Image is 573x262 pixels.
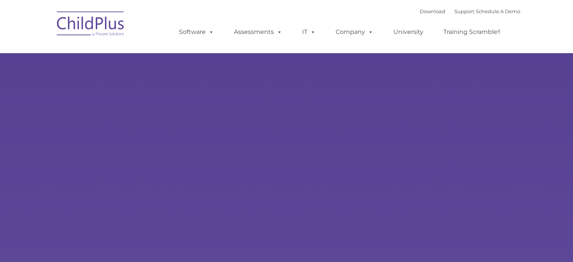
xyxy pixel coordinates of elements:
[328,25,381,40] a: Company
[226,25,290,40] a: Assessments
[295,25,323,40] a: IT
[454,8,474,14] a: Support
[476,8,520,14] a: Schedule A Demo
[171,25,222,40] a: Software
[53,6,128,44] img: ChildPlus by Procare Solutions
[436,25,508,40] a: Training Scramble!!
[386,25,431,40] a: University
[420,8,445,14] a: Download
[420,8,520,14] font: |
